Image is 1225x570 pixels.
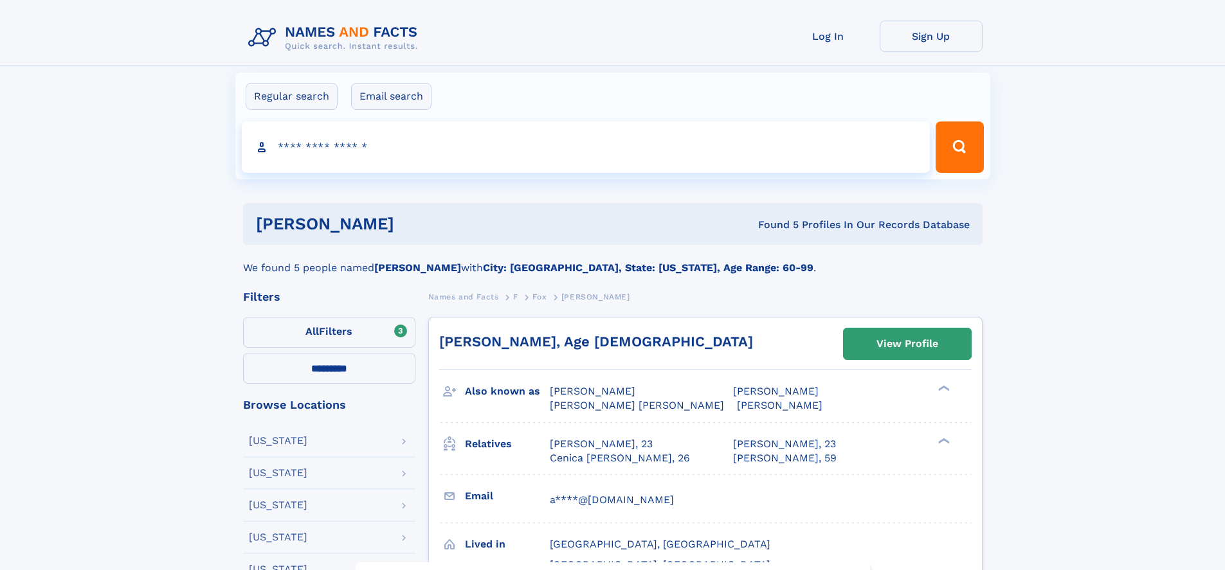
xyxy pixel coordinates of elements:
[576,218,970,232] div: Found 5 Profiles In Our Records Database
[513,292,518,301] span: F
[733,385,819,397] span: [PERSON_NAME]
[305,325,319,337] span: All
[550,451,690,465] a: Cenica [PERSON_NAME], 26
[351,83,431,110] label: Email search
[561,292,630,301] span: [PERSON_NAME]
[465,380,550,402] h3: Also known as
[243,21,428,55] img: Logo Names and Facts
[465,485,550,507] h3: Email
[249,468,307,478] div: [US_STATE]
[550,437,653,451] a: [PERSON_NAME], 23
[439,334,753,350] a: [PERSON_NAME], Age [DEMOGRAPHIC_DATA]
[532,292,547,301] span: Fox
[243,317,415,348] label: Filters
[737,399,822,411] span: [PERSON_NAME]
[844,328,971,359] a: View Profile
[483,262,813,274] b: City: [GEOGRAPHIC_DATA], State: [US_STATE], Age Range: 60-99
[243,399,415,411] div: Browse Locations
[249,532,307,542] div: [US_STATE]
[465,433,550,455] h3: Relatives
[777,21,880,52] a: Log In
[428,289,499,305] a: Names and Facts
[246,83,338,110] label: Regular search
[249,500,307,510] div: [US_STATE]
[733,437,836,451] a: [PERSON_NAME], 23
[935,384,950,393] div: ❯
[550,385,635,397] span: [PERSON_NAME]
[243,291,415,303] div: Filters
[513,289,518,305] a: F
[550,538,770,550] span: [GEOGRAPHIC_DATA], [GEOGRAPHIC_DATA]
[733,451,837,465] a: [PERSON_NAME], 59
[374,262,461,274] b: [PERSON_NAME]
[936,121,983,173] button: Search Button
[243,245,983,276] div: We found 5 people named with .
[880,21,983,52] a: Sign Up
[550,399,724,411] span: [PERSON_NAME] [PERSON_NAME]
[242,121,930,173] input: search input
[876,329,938,359] div: View Profile
[935,436,950,445] div: ❯
[249,436,307,446] div: [US_STATE]
[465,533,550,555] h3: Lived in
[532,289,547,305] a: Fox
[256,216,576,232] h1: [PERSON_NAME]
